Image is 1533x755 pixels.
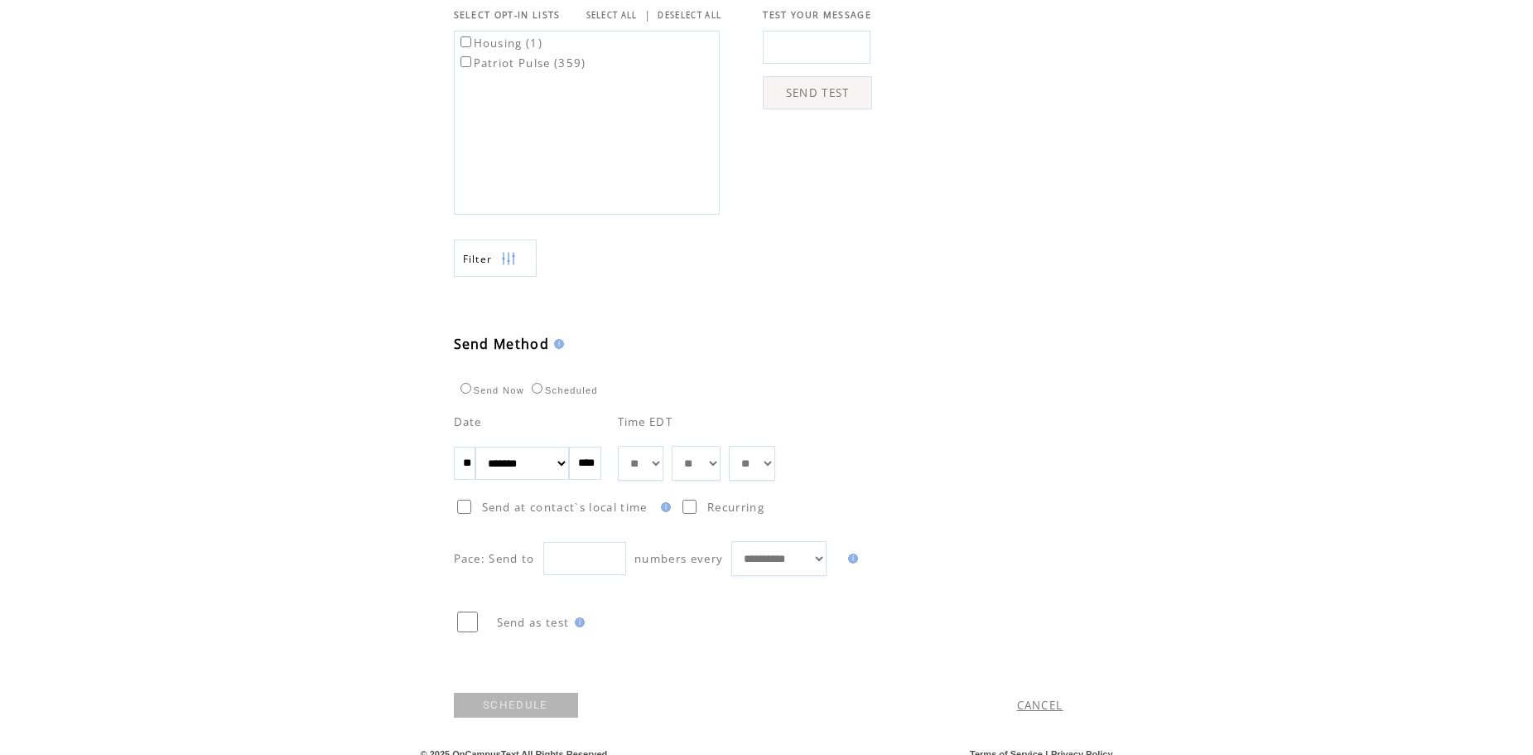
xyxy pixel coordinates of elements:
span: | [644,7,651,22]
a: SCHEDULE [454,693,578,718]
input: Scheduled [532,383,542,394]
input: Send Now [460,383,471,394]
span: numbers every [634,551,723,566]
span: SELECT OPT-IN LISTS [454,9,561,21]
img: filters.png [501,240,516,278]
label: Scheduled [528,385,598,395]
input: Housing (1) [460,36,471,47]
a: CANCEL [1017,698,1063,713]
label: Housing (1) [457,36,543,51]
a: DESELECT ALL [658,10,721,21]
a: Filter [454,240,537,277]
label: Patriot Pulse (359) [457,56,586,70]
span: Recurring [707,500,764,515]
input: Patriot Pulse (359) [460,56,471,67]
span: Send as test [497,615,570,630]
span: Pace: Send to [454,551,535,566]
img: help.gif [656,502,671,512]
span: TEST YOUR MESSAGE [763,9,871,21]
img: help.gif [570,617,585,627]
span: Send Method [454,335,550,353]
span: Send at contact`s local time [482,500,648,515]
img: help.gif [843,554,858,564]
a: SEND TEST [763,76,872,109]
label: Send Now [456,385,524,395]
img: help.gif [549,339,564,349]
span: Date [454,414,482,429]
span: Show filters [463,252,493,266]
a: SELECT ALL [586,10,638,21]
span: Time EDT [618,414,673,429]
